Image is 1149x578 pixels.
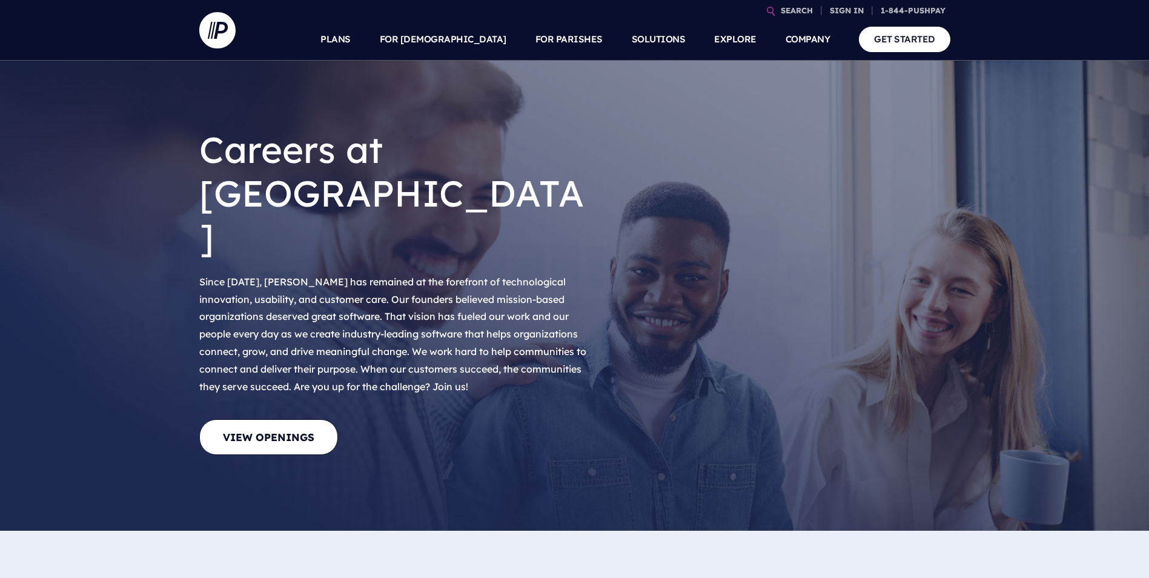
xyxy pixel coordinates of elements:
a: SOLUTIONS [632,18,686,61]
a: EXPLORE [714,18,757,61]
a: GET STARTED [859,27,950,51]
a: FOR PARISHES [535,18,603,61]
a: COMPANY [786,18,830,61]
span: Since [DATE], [PERSON_NAME] has remained at the forefront of technological innovation, usability,... [199,276,586,393]
h1: Careers at [GEOGRAPHIC_DATA] [199,118,593,268]
a: PLANS [320,18,351,61]
a: View Openings [199,419,338,455]
a: FOR [DEMOGRAPHIC_DATA] [380,18,506,61]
